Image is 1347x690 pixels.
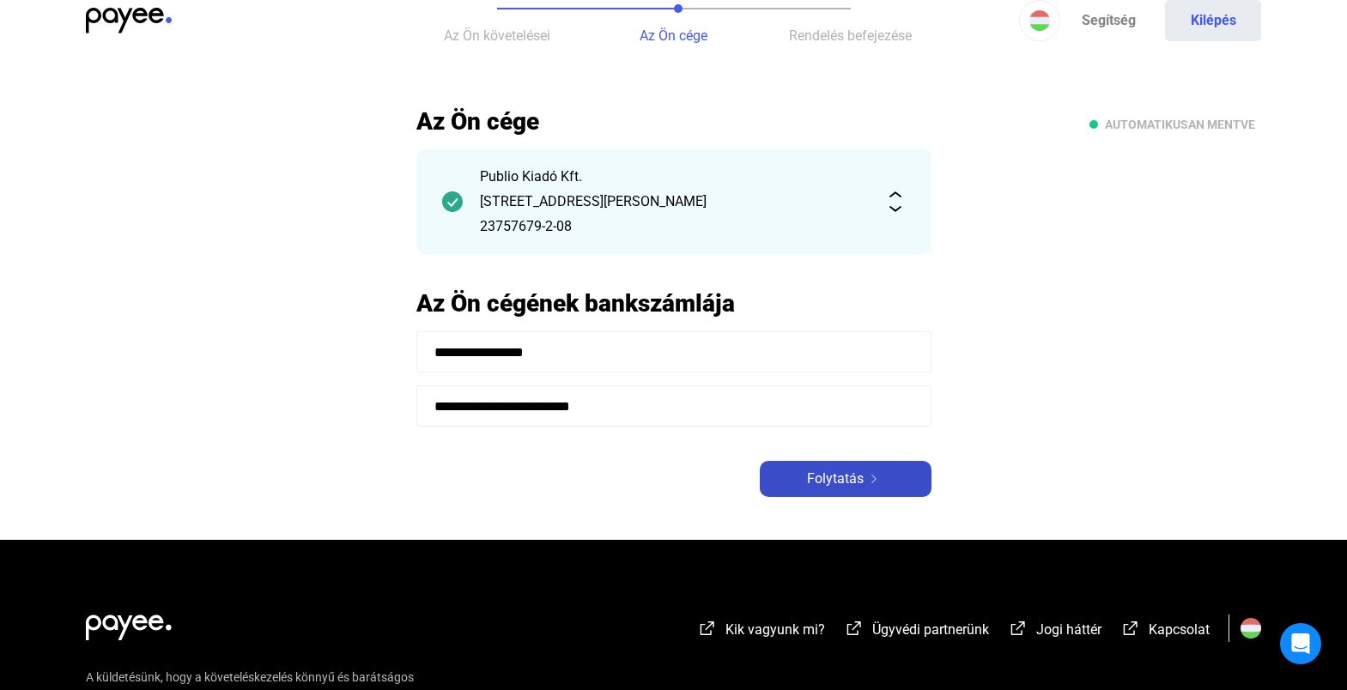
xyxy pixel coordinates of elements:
[86,605,172,640] img: white-payee-white-dot.svg
[1149,621,1210,638] span: Kapcsolat
[1029,10,1050,31] img: HU
[789,27,912,44] span: Rendelés befejezése
[872,621,989,638] span: Ügyvédi partnerünk
[480,166,868,187] div: Publio Kiadó Kft.
[1120,620,1141,637] img: external-link-white
[1008,624,1101,640] a: external-link-whiteJogi háttér
[444,27,550,44] span: Az Ön követelései
[480,216,868,237] div: 23757679-2-08
[725,621,825,638] span: Kik vagyunk mi?
[697,620,718,637] img: external-link-white
[1241,618,1261,639] img: HU.svg
[844,624,989,640] a: external-link-whiteÜgyvédi partnerünk
[1036,621,1101,638] span: Jogi háttér
[864,475,884,483] img: arrow-right-white
[697,624,825,640] a: external-link-whiteKik vagyunk mi?
[760,461,931,497] button: Folytatásarrow-right-white
[416,106,931,136] h2: Az Ön cége
[640,27,707,44] span: Az Ön cége
[807,469,864,489] span: Folytatás
[86,8,172,33] img: payee-logo
[844,620,865,637] img: external-link-white
[442,191,463,212] img: checkmark-darker-green-circle
[1008,620,1028,637] img: external-link-white
[480,191,868,212] div: [STREET_ADDRESS][PERSON_NAME]
[1280,623,1321,664] div: Open Intercom Messenger
[885,191,906,212] img: expand
[416,288,931,318] h2: Az Ön cégének bankszámlája
[1120,624,1210,640] a: external-link-whiteKapcsolat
